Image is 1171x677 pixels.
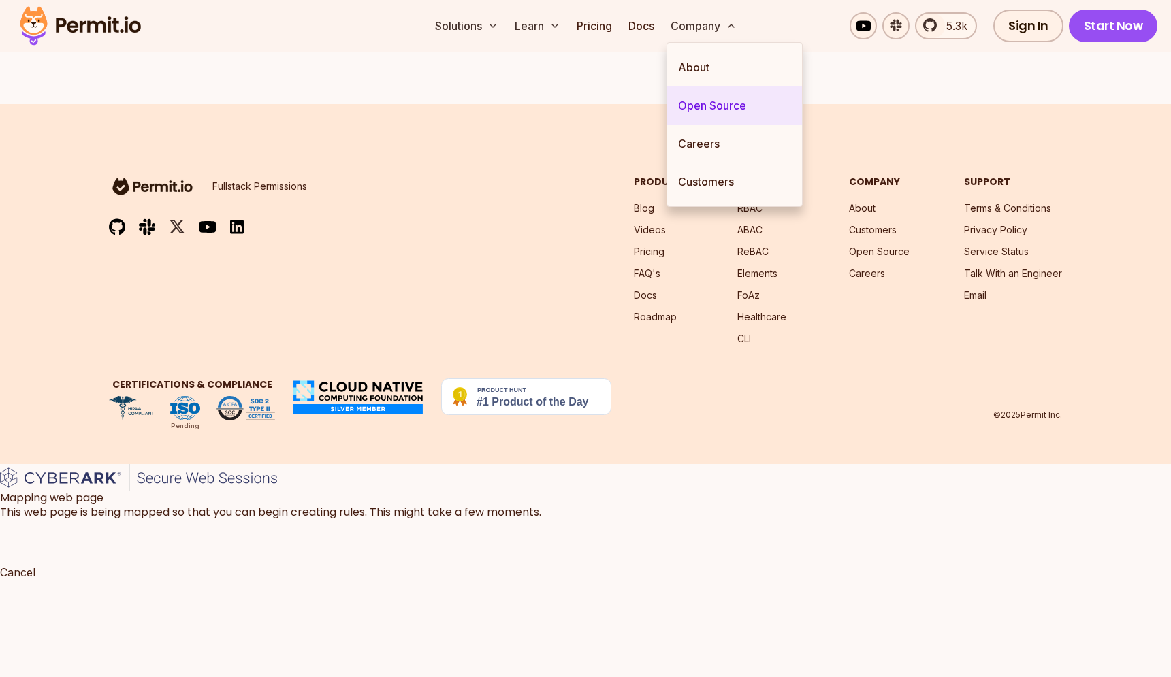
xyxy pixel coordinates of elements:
[915,12,977,39] a: 5.3k
[849,267,885,279] a: Careers
[171,420,199,431] div: Pending
[667,48,802,86] a: About
[737,289,760,301] a: FoAz
[849,202,876,214] a: About
[109,396,154,420] img: HIPAA
[964,289,986,301] a: Email
[667,86,802,125] a: Open Source
[634,224,666,235] a: Videos
[634,202,654,214] a: Blog
[964,202,1051,214] a: Terms & Conditions
[139,218,155,236] img: slack
[109,176,196,197] img: logo
[216,396,275,420] img: SOC
[964,267,1062,279] a: Talk With an Engineer
[634,289,657,301] a: Docs
[964,246,1029,257] a: Service Status
[938,18,967,34] span: 5.3k
[441,378,611,415] img: Permit.io - Never build permissions again | Product Hunt
[571,12,617,39] a: Pricing
[634,176,683,188] h3: Product
[169,218,185,235] img: twitter
[849,176,910,188] h3: Company
[737,246,769,257] a: ReBAC
[667,125,802,163] a: Careers
[849,224,897,235] a: Customers
[964,224,1027,235] a: Privacy Policy
[430,12,504,39] button: Solutions
[964,176,1062,188] h3: Support
[199,219,216,235] img: youtube
[665,12,742,39] button: Company
[634,267,660,279] a: FAQ's
[737,224,763,235] a: ABAC
[737,333,751,344] a: CLI
[1069,10,1158,42] a: Start Now
[993,10,1063,42] a: Sign In
[849,246,910,257] a: Open Source
[667,163,802,201] a: Customers
[212,180,307,193] p: Fullstack Permissions
[737,267,777,279] a: Elements
[509,12,566,39] button: Learn
[170,396,200,420] img: ISO
[634,311,677,323] a: Roadmap
[737,202,763,214] a: RBAC
[993,410,1062,420] p: © 2025 Permit Inc.
[109,378,275,391] h3: Certifications & Compliance
[109,218,125,235] img: github
[14,3,147,49] img: Permit logo
[737,311,786,323] a: Healthcare
[634,246,664,257] a: Pricing
[230,219,244,235] img: linkedin
[623,12,660,39] a: Docs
